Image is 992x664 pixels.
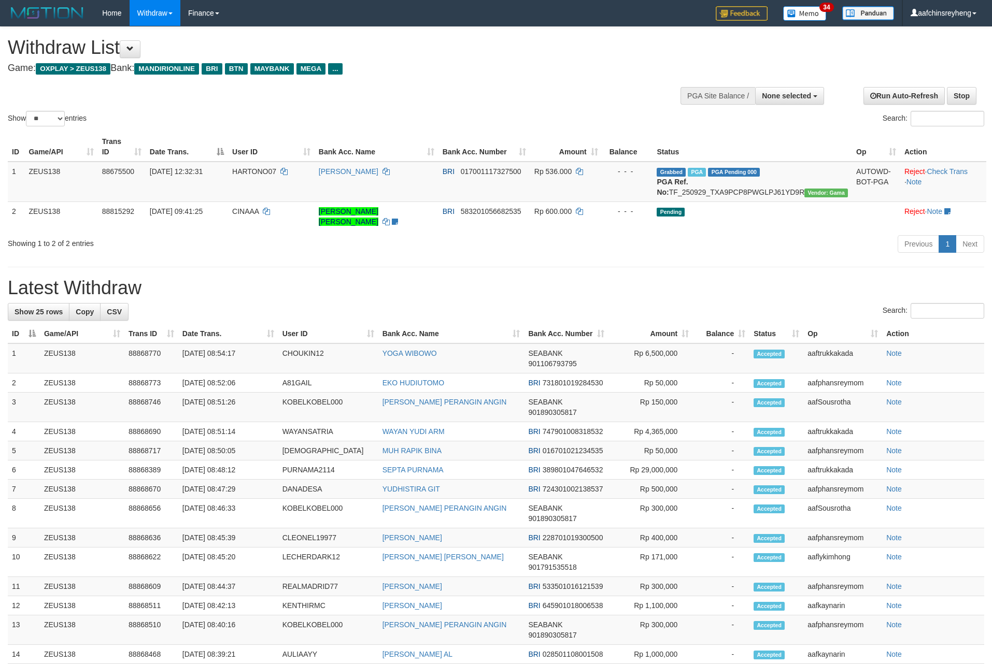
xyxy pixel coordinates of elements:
td: ZEUS138 [40,499,124,528]
a: [PERSON_NAME] PERANGIN ANGIN [382,398,507,406]
span: Copy 016701021234535 to clipboard [543,446,603,455]
th: Bank Acc. Name: activate to sort column ascending [378,324,525,343]
td: 1 [8,162,24,202]
a: [PERSON_NAME] [382,582,442,590]
td: [DATE] 08:46:33 [178,499,278,528]
label: Search: [883,303,984,319]
span: Copy 028501108001508 to clipboard [543,650,603,658]
span: Accepted [754,466,785,475]
td: 8 [8,499,40,528]
td: 7 [8,480,40,499]
div: Showing 1 to 2 of 2 entries [8,234,406,249]
span: Accepted [754,504,785,513]
th: Trans ID: activate to sort column ascending [124,324,178,343]
span: MANDIRIONLINE [134,63,199,75]
span: Pending [657,208,685,216]
span: Copy 901106793795 to clipboard [528,359,576,368]
td: AULIAAYY [278,645,378,664]
th: Date Trans.: activate to sort column ascending [178,324,278,343]
a: Note [886,650,902,658]
td: [DATE] 08:50:05 [178,441,278,460]
td: ZEUS138 [40,343,124,373]
span: Copy 901890305817 to clipboard [528,514,576,523]
td: Rp 29,000,000 [608,460,693,480]
td: - [693,615,749,645]
span: BRI [528,466,540,474]
td: Rp 1,000,000 [608,645,693,664]
span: Accepted [754,583,785,591]
td: 88868717 [124,441,178,460]
td: [DATE] 08:51:26 [178,393,278,422]
span: [DATE] 09:41:25 [150,207,203,215]
a: Reject [904,207,925,215]
th: Game/API: activate to sort column ascending [24,132,97,162]
td: Rp 171,000 [608,547,693,577]
td: - [693,480,749,499]
span: SEABANK [528,349,562,357]
td: 88868511 [124,596,178,615]
th: Amount: activate to sort column ascending [530,132,602,162]
input: Search: [911,303,984,319]
td: - [693,441,749,460]
img: Button%20Memo.svg [783,6,827,21]
td: 88868670 [124,480,178,499]
span: BRI [528,379,540,387]
td: Rp 50,000 [608,373,693,393]
td: 88868468 [124,645,178,664]
td: ZEUS138 [40,596,124,615]
div: - - - [606,206,649,216]
th: Date Trans.: activate to sort column descending [146,132,228,162]
td: · · [900,162,986,202]
th: Bank Acc. Number: activate to sort column ascending [438,132,530,162]
span: CSV [107,308,122,316]
td: 88868770 [124,343,178,373]
td: 88868609 [124,577,178,596]
td: KENTHIRMC [278,596,378,615]
td: WAYANSATRIA [278,422,378,441]
td: Rp 4,365,000 [608,422,693,441]
span: CINAAA [232,207,259,215]
td: aaflykimhong [803,547,882,577]
td: - [693,460,749,480]
td: - [693,528,749,547]
a: [PERSON_NAME] [PERSON_NAME] [319,207,378,226]
td: KOBELKOBEL000 [278,499,378,528]
span: PGA Pending [708,168,760,177]
a: Note [886,582,902,590]
th: ID [8,132,24,162]
span: Copy 228701019300500 to clipboard [543,533,603,542]
th: Status [653,132,852,162]
span: Copy 901791535518 to clipboard [528,563,576,571]
td: ZEUS138 [40,441,124,460]
span: HARTONO07 [232,167,276,176]
span: SEABANK [528,620,562,629]
td: KOBELKOBEL000 [278,393,378,422]
a: CSV [100,303,129,321]
span: Accepted [754,534,785,543]
a: Check Trans [927,167,968,176]
a: [PERSON_NAME] [PERSON_NAME] [382,553,504,561]
span: Copy [76,308,94,316]
span: OXPLAY > ZEUS138 [36,63,110,75]
td: ZEUS138 [40,645,124,664]
input: Search: [911,111,984,126]
span: BRI [443,207,455,215]
span: SEABANK [528,553,562,561]
th: Game/API: activate to sort column ascending [40,324,124,343]
td: 9 [8,528,40,547]
td: aaftrukkakada [803,422,882,441]
a: Next [956,235,984,253]
h1: Latest Withdraw [8,278,984,298]
td: 88868773 [124,373,178,393]
span: Accepted [754,651,785,659]
span: Copy 583201056682535 to clipboard [461,207,521,215]
a: Show 25 rows [8,303,69,321]
td: TF_250929_TXA9PCP8PWGLPJ61YD9R [653,162,852,202]
td: A81GAIL [278,373,378,393]
td: Rp 400,000 [608,528,693,547]
a: Note [886,446,902,455]
td: 2 [8,373,40,393]
td: [DEMOGRAPHIC_DATA] [278,441,378,460]
span: Accepted [754,447,785,456]
span: MAYBANK [250,63,294,75]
